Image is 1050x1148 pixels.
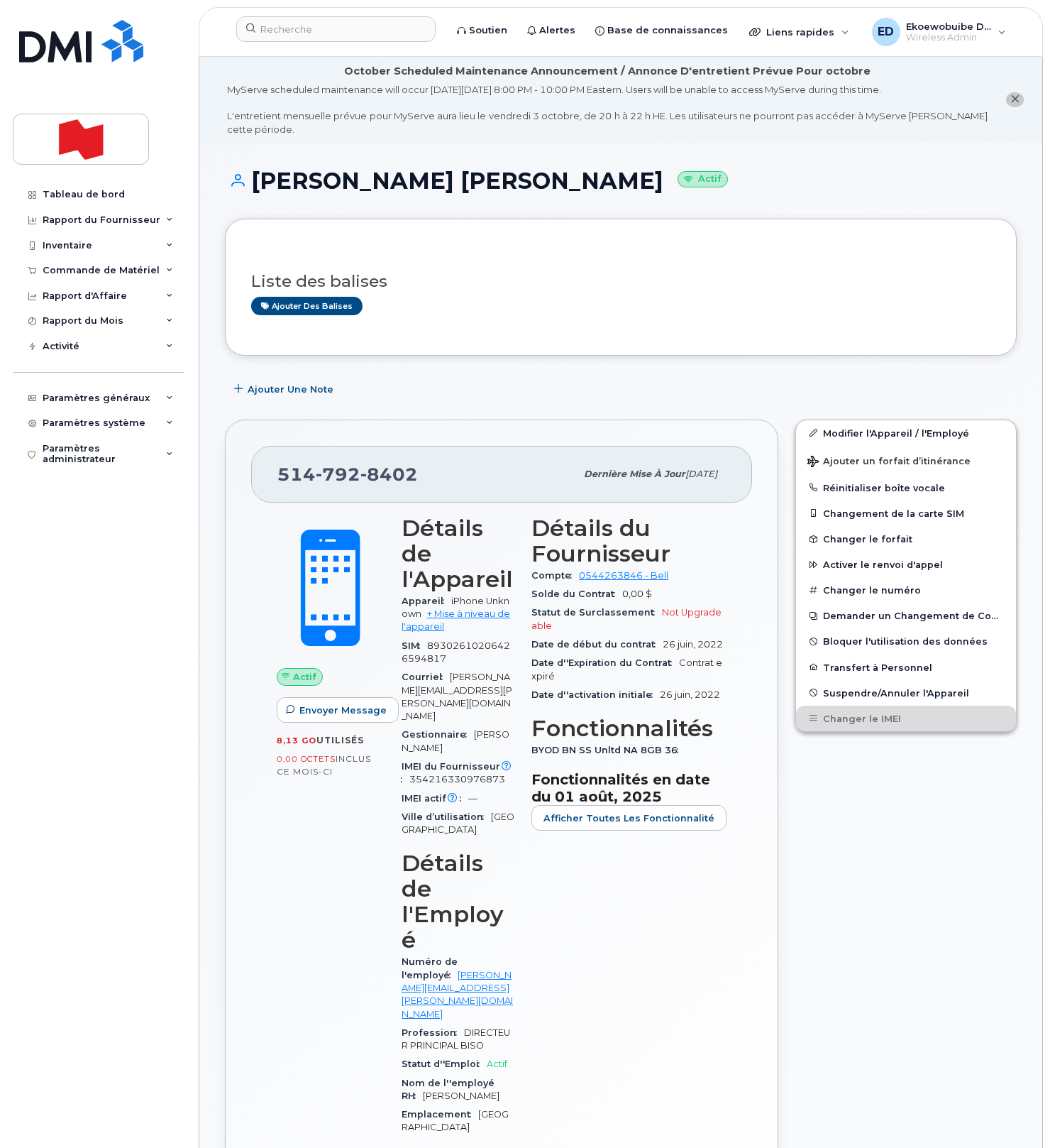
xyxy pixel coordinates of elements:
span: Suspendre/Annuler l'Appareil [823,687,969,698]
span: SIM [402,640,427,651]
span: Actif [487,1059,507,1069]
span: Envoyer Message [299,704,387,717]
a: + Mise à niveau de l'appareil [402,608,510,632]
span: inclus ce mois-ci [277,753,371,777]
button: Demander un Changement de Compte [796,603,1016,628]
span: 26 juin, 2022 [663,639,723,650]
span: 89302610206426594817 [402,640,510,664]
a: 0544263846 - Bell [579,570,668,581]
span: Emplacement [402,1109,478,1120]
span: 354216330976873 [409,774,505,785]
h1: [PERSON_NAME] [PERSON_NAME] [225,168,1017,193]
small: Actif [678,171,728,187]
span: Ville d’utilisation [402,811,491,822]
span: 26 juin, 2022 [660,689,720,700]
span: 792 [316,464,360,485]
button: Suspendre/Annuler l'Appareil [796,680,1016,706]
span: Solde du Contrat [531,589,622,599]
span: [PERSON_NAME] [402,729,509,753]
span: Nom de l''employé RH [402,1078,494,1101]
span: Appareil [402,596,451,606]
button: Activer le renvoi d'appel [796,552,1016,577]
button: Envoyer Message [277,697,399,723]
span: [PERSON_NAME] [423,1090,499,1101]
span: Profession [402,1027,464,1038]
button: Transfert à Personnel [796,655,1016,680]
span: utilisés [316,735,364,745]
span: Afficher Toutes les Fonctionnalité [543,811,714,825]
span: Date d''Expiration du Contrat [531,657,679,668]
span: Date d''activation initiale [531,689,660,700]
span: Dernière mise à jour [584,469,685,479]
span: iPhone Unknown [402,596,509,619]
span: 8,13 Go [277,736,316,745]
span: Not Upgradeable [531,607,722,630]
h3: Détails de l'Appareil [402,515,514,592]
span: Actif [293,670,316,684]
span: Ajouter une Note [248,383,333,396]
span: Courriel [402,672,450,682]
button: Réinitialiser boîte vocale [796,475,1016,501]
h3: Fonctionnalités [531,716,726,741]
span: [DATE] [685,469,717,479]
button: Bloquer l'utilisation des données [796,628,1016,654]
a: [PERSON_NAME][EMAIL_ADDRESS][PERSON_NAME][DOMAIN_NAME] [402,970,513,1019]
button: Changer le numéro [796,577,1016,603]
button: Changement de la carte SIM [796,501,1016,526]
h3: Liste des balises [251,273,990,290]
div: October Scheduled Maintenance Announcement / Annonce D'entretient Prévue Pour octobre [344,64,871,79]
span: Changer le forfait [823,534,912,545]
div: MyServe scheduled maintenance will occur [DATE][DATE] 8:00 PM - 10:00 PM Eastern. Users will be u... [227,83,988,136]
span: IMEI actif [402,793,468,804]
button: Afficher Toutes les Fonctionnalité [531,805,726,831]
span: 0,00 Octets [277,754,336,764]
h3: Fonctionnalités en date du 01 août, 2025 [531,771,726,805]
span: Statut de Surclassement [531,607,662,618]
button: Changer le IMEI [796,706,1016,731]
span: 514 [277,464,418,485]
span: Activer le renvoi d'appel [823,559,943,570]
span: IMEI du Fournisseur [402,761,514,785]
button: close notification [1006,92,1024,107]
h3: Détails du Fournisseur [531,515,726,567]
button: Ajouter une Note [225,377,346,403]
span: [PERSON_NAME][EMAIL_ADDRESS][PERSON_NAME][DOMAIN_NAME] [402,672,512,721]
span: Compte [531,570,579,581]
span: Numéro de l'employé [402,956,458,980]
button: Changer le forfait [796,526,1016,552]
span: Contrat expiré [531,657,722,681]
a: Modifier l'Appareil / l'Employé [796,420,1016,446]
span: BYOD BN SS Unltd NA 8GB 36 [531,745,685,755]
span: — [468,793,477,804]
h3: Détails de l'Employé [402,851,514,953]
button: Ajouter un forfait d’itinérance [796,446,1016,475]
span: 8402 [360,464,418,485]
span: 0,00 $ [622,589,652,599]
span: Statut d''Emploi [402,1059,487,1069]
span: Gestionnaire [402,729,474,740]
span: Ajouter un forfait d’itinérance [807,456,971,469]
a: Ajouter des balises [251,297,363,315]
span: Date de début du contrat [531,639,663,650]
